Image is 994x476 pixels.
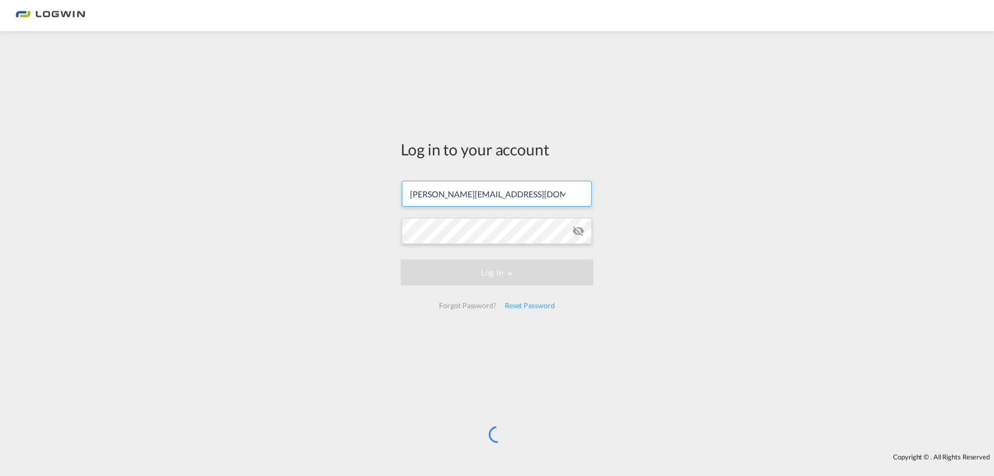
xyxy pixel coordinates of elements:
[401,259,593,285] button: LOGIN
[401,138,593,160] div: Log in to your account
[501,296,559,315] div: Reset Password
[16,4,85,27] img: bc73a0e0d8c111efacd525e4c8ad7d32.png
[402,181,592,207] input: Enter email/phone number
[572,225,584,237] md-icon: icon-eye-off
[435,296,500,315] div: Forgot Password?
